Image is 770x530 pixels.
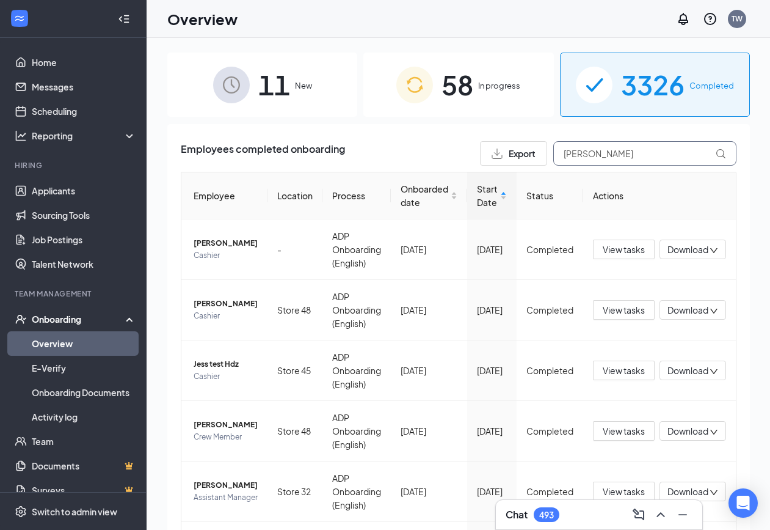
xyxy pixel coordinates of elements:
[13,12,26,24] svg: WorkstreamLogo
[593,240,655,259] button: View tasks
[583,172,736,219] th: Actions
[267,219,322,280] td: -
[621,64,685,106] span: 3326
[673,505,692,524] button: Minimize
[477,364,507,377] div: [DATE]
[603,485,645,498] span: View tasks
[194,370,258,383] span: Cashier
[267,340,322,401] td: Store 45
[603,303,645,317] span: View tasks
[194,310,258,322] span: Cashier
[181,141,345,166] span: Employees completed onboarding
[703,12,717,26] svg: QuestionInfo
[32,203,136,227] a: Sourcing Tools
[194,249,258,262] span: Cashier
[32,405,136,429] a: Activity log
[391,172,467,219] th: Onboarded date
[194,419,258,431] span: [PERSON_NAME]
[593,421,655,441] button: View tasks
[32,130,137,142] div: Reporting
[539,510,554,520] div: 493
[267,462,322,522] td: Store 32
[593,482,655,501] button: View tasks
[32,429,136,454] a: Team
[295,79,312,92] span: New
[194,431,258,443] span: Crew Member
[322,219,391,280] td: ADP Onboarding (English)
[32,50,136,75] a: Home
[593,300,655,320] button: View tasks
[322,462,391,522] td: ADP Onboarding (English)
[526,243,573,256] div: Completed
[517,172,583,219] th: Status
[710,428,718,436] span: down
[710,367,718,376] span: down
[322,401,391,462] td: ADP Onboarding (English)
[603,424,645,438] span: View tasks
[667,425,708,438] span: Download
[651,505,670,524] button: ChevronUp
[710,488,718,497] span: down
[32,478,136,502] a: SurveysCrown
[732,13,743,24] div: TW
[603,243,645,256] span: View tasks
[32,252,136,276] a: Talent Network
[477,243,507,256] div: [DATE]
[441,64,473,106] span: 58
[267,280,322,340] td: Store 48
[653,507,668,522] svg: ChevronUp
[32,331,136,356] a: Overview
[15,160,134,171] div: Hiring
[667,485,708,498] span: Download
[689,79,734,92] span: Completed
[194,358,258,370] span: Jess test Hdz
[477,182,498,209] span: Start Date
[32,454,136,478] a: DocumentsCrown
[258,64,290,106] span: 11
[32,506,117,518] div: Switch to admin view
[32,179,136,203] a: Applicants
[194,237,258,249] span: [PERSON_NAME]
[480,141,547,166] button: Export
[526,424,573,438] div: Completed
[676,12,691,26] svg: Notifications
[401,424,457,438] div: [DATE]
[32,356,136,380] a: E-Verify
[181,172,267,219] th: Employee
[267,401,322,462] td: Store 48
[477,303,507,317] div: [DATE]
[118,13,130,25] svg: Collapse
[675,507,690,522] svg: Minimize
[667,243,708,256] span: Download
[477,485,507,498] div: [DATE]
[322,280,391,340] td: ADP Onboarding (English)
[32,75,136,99] a: Messages
[710,246,718,255] span: down
[322,172,391,219] th: Process
[506,508,528,521] h3: Chat
[401,364,457,377] div: [DATE]
[401,243,457,256] div: [DATE]
[478,79,520,92] span: In progress
[526,364,573,377] div: Completed
[710,307,718,315] span: down
[603,364,645,377] span: View tasks
[667,304,708,317] span: Download
[728,488,758,518] div: Open Intercom Messenger
[526,485,573,498] div: Completed
[15,313,27,325] svg: UserCheck
[15,506,27,518] svg: Settings
[401,303,457,317] div: [DATE]
[322,340,391,401] td: ADP Onboarding (English)
[194,479,258,491] span: [PERSON_NAME]
[32,227,136,252] a: Job Postings
[526,303,573,317] div: Completed
[167,9,238,29] h1: Overview
[401,182,448,209] span: Onboarded date
[267,172,322,219] th: Location
[194,298,258,310] span: [PERSON_NAME]
[667,364,708,377] span: Download
[15,289,134,299] div: Team Management
[477,424,507,438] div: [DATE]
[32,313,126,325] div: Onboarding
